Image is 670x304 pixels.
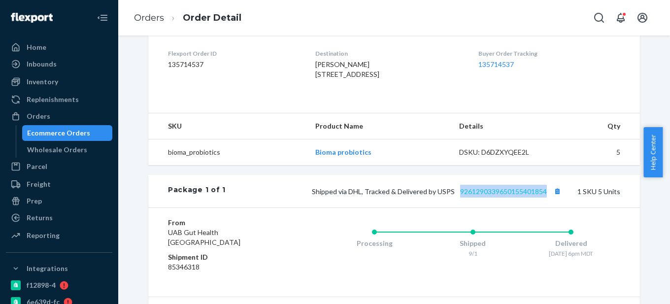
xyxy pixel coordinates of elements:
span: Shipped via DHL, Tracked & Delivered by USPS [312,187,564,196]
div: Processing [325,238,424,248]
dt: Shipment ID [168,252,286,262]
div: Integrations [27,264,68,273]
div: Ecommerce Orders [27,128,90,138]
div: Freight [27,179,51,189]
button: Open notifications [611,8,631,28]
dt: Buyer Order Tracking [478,49,620,58]
button: Integrations [6,261,112,276]
div: Delivered [522,238,620,248]
div: Returns [27,213,53,223]
div: Home [27,42,46,52]
button: Open Search Box [589,8,609,28]
th: Product Name [307,113,451,139]
a: Order Detail [183,12,241,23]
a: 135714537 [478,60,514,68]
a: Prep [6,193,112,209]
a: Orders [134,12,164,23]
th: SKU [148,113,307,139]
td: 5 [559,139,640,166]
div: Orders [27,111,50,121]
div: Inbounds [27,59,57,69]
a: Reporting [6,228,112,243]
button: Open account menu [633,8,652,28]
dt: From [168,218,286,228]
a: Returns [6,210,112,226]
a: Home [6,39,112,55]
div: 1 SKU 5 Units [226,185,620,198]
div: Shipped [424,238,522,248]
div: [DATE] 6pm MDT [522,249,620,258]
a: Replenishments [6,92,112,107]
button: Copy tracking number [551,185,564,198]
span: UAB Gut Health [GEOGRAPHIC_DATA] [168,228,240,246]
button: Help Center [643,127,663,177]
th: Qty [559,113,640,139]
a: Inbounds [6,56,112,72]
a: Parcel [6,159,112,174]
div: 9/1 [424,249,522,258]
a: f12898-4 [6,277,112,293]
div: DSKU: D6DZXYQEE2L [459,147,552,157]
a: Wholesale Orders [22,142,113,158]
div: Wholesale Orders [27,145,87,155]
div: Replenishments [27,95,79,104]
a: 9261290339650155401854 [460,187,547,196]
div: Parcel [27,162,47,171]
img: Flexport logo [11,13,53,23]
a: Freight [6,176,112,192]
dd: 135714537 [168,60,300,69]
span: [PERSON_NAME] [STREET_ADDRESS] [315,60,379,78]
dt: Flexport Order ID [168,49,300,58]
div: Package 1 of 1 [168,185,226,198]
a: Ecommerce Orders [22,125,113,141]
div: Reporting [27,231,60,240]
ol: breadcrumbs [126,3,249,33]
th: Details [451,113,560,139]
a: Orders [6,108,112,124]
div: f12898-4 [27,280,56,290]
dt: Destination [315,49,462,58]
a: Inventory [6,74,112,90]
div: Prep [27,196,42,206]
a: Bioma probiotics [315,148,371,156]
dd: 85346318 [168,262,286,272]
button: Close Navigation [93,8,112,28]
td: bioma_probiotics [148,139,307,166]
div: Inventory [27,77,58,87]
